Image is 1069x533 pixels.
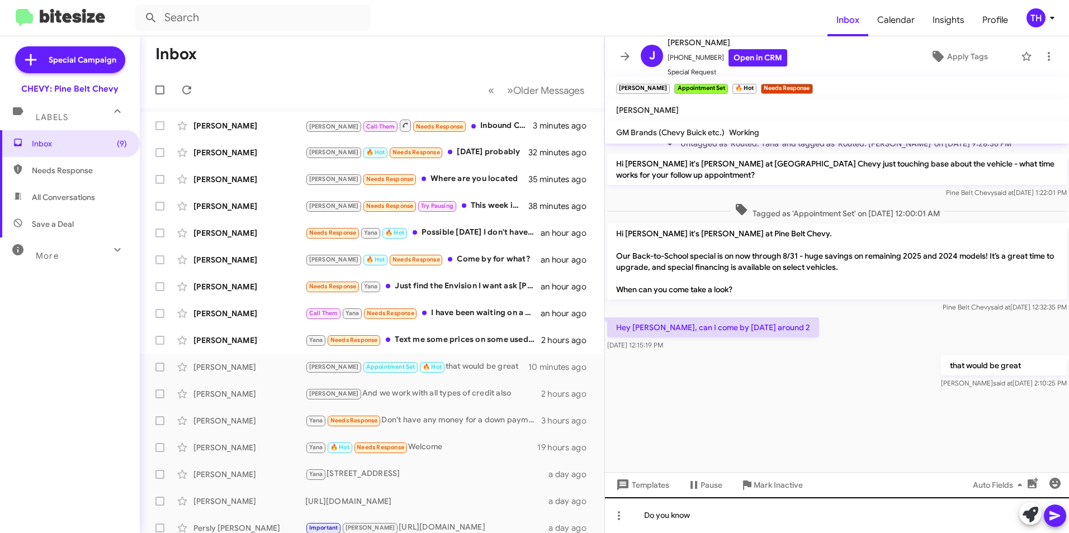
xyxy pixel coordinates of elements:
[305,360,528,373] div: that would be great
[943,303,1067,311] span: Pine Belt Chevy [DATE] 12:32:35 PM
[21,83,119,94] div: CHEVY: Pine Belt Chevy
[305,226,541,239] div: Possible [DATE] I don't have my work schedule yet but I should have it [DATE]
[548,496,595,507] div: a day ago
[614,475,669,495] span: Templates
[964,475,1035,495] button: Auto Fields
[366,363,415,370] span: Appointment Set
[193,415,305,426] div: [PERSON_NAME]
[32,218,74,230] span: Save a Deal
[541,227,595,239] div: an hour ago
[193,496,305,507] div: [PERSON_NAME]
[924,4,973,36] a: Insights
[305,414,541,427] div: Don't have any money for a down payment and can't have a car note higher than 360.00 a month. Tha...
[366,175,414,183] span: Needs Response
[330,336,378,344] span: Needs Response
[309,149,359,156] span: [PERSON_NAME]
[305,441,537,454] div: Welcome
[193,308,305,319] div: [PERSON_NAME]
[973,4,1017,36] a: Profile
[513,84,584,97] span: Older Messages
[367,310,414,317] span: Needs Response
[649,47,655,65] span: J
[32,192,95,203] span: All Conversations
[1017,8,1057,27] button: TH
[346,524,395,531] span: [PERSON_NAME]
[305,199,528,212] div: This week is not good for me. I will contact you when I'm ready to set something up. Thanks for r...
[548,469,595,480] div: a day ago
[305,307,541,320] div: I have been waiting on a vehicle quote for a few weeks.
[827,4,868,36] a: Inbox
[1027,8,1046,27] div: TH
[993,379,1013,387] span: said at
[193,147,305,158] div: [PERSON_NAME]
[305,334,541,346] div: Text me some prices on some used cars or small trucks. Now I work with [PERSON_NAME] and would de...
[385,229,404,236] span: 🔥 Hot
[607,317,819,337] p: Hey [PERSON_NAME], can I come by [DATE] around 2
[607,341,663,349] span: [DATE] 12:15:19 PM
[607,223,1067,299] p: Hi [PERSON_NAME] it's [PERSON_NAME] at Pine Belt Chevy. Our Back-to-School special is on now thro...
[364,229,378,236] span: Yana
[309,363,359,370] span: [PERSON_NAME]
[309,524,338,531] span: Important
[541,388,595,399] div: 2 hours ago
[135,4,370,31] input: Search
[423,363,442,370] span: 🔥 Hot
[309,202,359,210] span: [PERSON_NAME]
[305,280,541,293] div: Just find the Envision I want ask [PERSON_NAME] and I will come and buy it.
[605,475,678,495] button: Templates
[305,496,548,507] div: [URL][DOMAIN_NAME]
[15,46,125,73] a: Special Campaign
[36,112,68,122] span: Labels
[155,45,197,63] h1: Inbox
[305,173,528,185] div: Where are you located
[730,203,944,219] span: Tagged as 'Appointment Set' on [DATE] 12:00:01 AM
[357,444,404,451] span: Needs Response
[528,361,595,373] div: 10 minutes ago
[528,201,595,212] div: 38 minutes ago
[330,417,378,424] span: Needs Response
[941,379,1067,387] span: [PERSON_NAME] [DATE] 2:10:25 PM
[541,281,595,292] div: an hour ago
[193,201,305,212] div: [PERSON_NAME]
[731,475,812,495] button: Mark Inactive
[364,283,378,290] span: Yana
[701,475,722,495] span: Pause
[421,202,453,210] span: Try Pausing
[305,146,528,159] div: [DATE] probably
[868,4,924,36] a: Calendar
[729,127,759,137] span: Working
[500,79,591,102] button: Next
[366,123,395,130] span: Call Them
[668,49,787,66] span: [PHONE_NUMBER]
[309,310,338,317] span: Call Them
[309,229,357,236] span: Needs Response
[416,123,463,130] span: Needs Response
[193,227,305,239] div: [PERSON_NAME]
[330,444,349,451] span: 🔥 Hot
[366,202,414,210] span: Needs Response
[309,283,357,290] span: Needs Response
[193,335,305,346] div: [PERSON_NAME]
[482,79,591,102] nav: Page navigation example
[366,256,385,263] span: 🔥 Hot
[533,120,595,131] div: 3 minutes ago
[668,66,787,78] span: Special Request
[994,188,1014,197] span: said at
[305,387,541,400] div: And we work with all types of credit also
[193,174,305,185] div: [PERSON_NAME]
[193,281,305,292] div: [PERSON_NAME]
[973,475,1027,495] span: Auto Fields
[392,149,440,156] span: Needs Response
[49,54,116,65] span: Special Campaign
[309,470,323,478] span: Yana
[605,497,1069,533] div: Do you know
[309,123,359,130] span: [PERSON_NAME]
[392,256,440,263] span: Needs Response
[732,84,756,94] small: 🔥 Hot
[616,105,679,115] span: [PERSON_NAME]
[117,138,127,149] span: (9)
[541,308,595,319] div: an hour ago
